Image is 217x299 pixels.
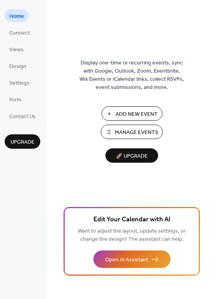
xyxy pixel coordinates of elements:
[9,63,26,71] span: Design
[9,46,24,54] span: Views
[110,151,153,162] span: 🚀 Upgrade
[5,76,34,89] a: Settings
[5,9,29,22] a: Home
[5,43,28,56] a: Views
[9,79,29,87] span: Settings
[101,125,163,139] button: Manage Events
[115,129,158,137] span: Manage Events
[5,134,40,149] button: Upgrade
[102,106,162,121] button: Add New Event
[10,138,34,146] span: Upgrade
[9,96,21,104] span: Form
[5,110,40,122] a: Contact Us
[105,256,148,264] span: Open AI Assistant
[5,59,31,72] a: Design
[78,226,186,245] span: Want to adjust the layout, update settings, or change the design? The assistant can help.
[79,59,184,92] span: Display one-time or recurring events, sync with Google, Outlook, Zoom, Eventbrite, Wix Events or ...
[9,29,30,37] span: Connect
[5,26,34,39] a: Connect
[115,110,158,118] span: Add New Event
[9,12,24,21] span: Home
[5,93,26,106] a: Form
[93,250,170,268] button: Open AI Assistant
[9,113,36,121] span: Contact Us
[93,214,170,225] span: Edit Your Calendar with AI
[105,148,158,163] button: 🚀 Upgrade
